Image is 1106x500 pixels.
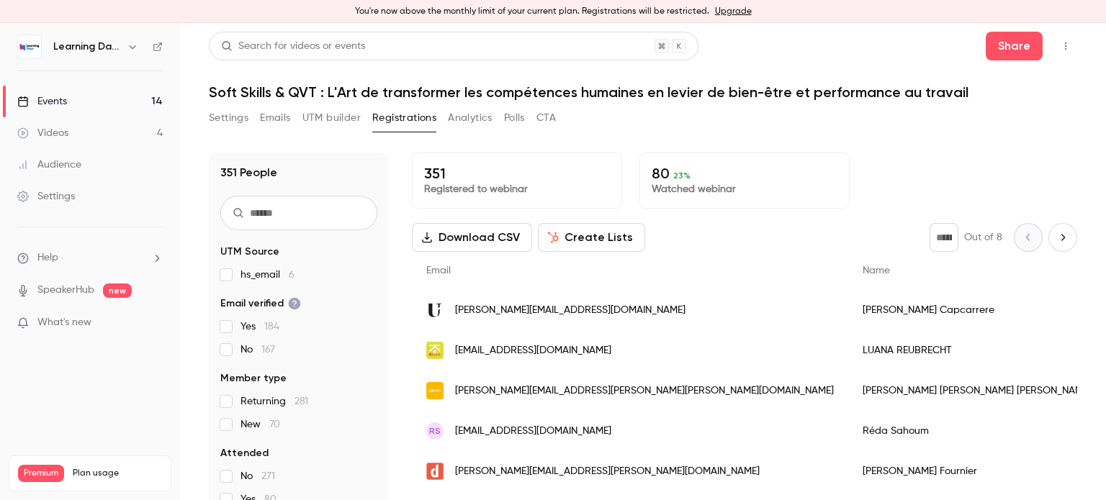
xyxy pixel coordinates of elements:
[209,83,1077,101] h1: Soft Skills & QVT : L'Art de transformer les compétences humaines en levier de bien-être et perfo...
[412,223,532,252] button: Download CSV
[455,343,611,358] span: [EMAIL_ADDRESS][DOMAIN_NAME]
[652,165,837,182] p: 80
[295,396,308,406] span: 281
[17,250,163,265] li: help-dropdown-opener
[260,106,290,129] button: Emails
[220,371,287,386] span: Member type
[17,189,75,204] div: Settings
[269,419,280,429] span: 70
[53,40,121,54] h6: Learning Days
[240,469,275,483] span: No
[652,182,837,196] p: Watched webinar
[538,223,645,252] button: Create Lists
[848,451,1105,491] div: [PERSON_NAME] Fournier
[426,463,444,480] img: diabolocom.com
[673,171,691,181] span: 23 %
[372,106,436,129] button: Registrations
[455,424,611,439] span: [EMAIL_ADDRESS][DOMAIN_NAME]
[426,265,451,276] span: Email
[504,106,525,129] button: Polls
[18,35,41,58] img: Learning Days
[302,106,361,129] button: UTM builder
[261,471,275,481] span: 271
[261,345,275,355] span: 167
[73,468,162,479] span: Plan usage
[429,424,441,437] span: RS
[17,126,68,140] div: Videos
[848,371,1105,411] div: [PERSON_NAME] [PERSON_NAME] [PERSON_NAME]
[455,303,685,318] span: [PERSON_NAME][EMAIL_ADDRESS][DOMAIN_NAME]
[264,322,279,332] span: 184
[220,296,301,311] span: Email verified
[964,230,1002,245] p: Out of 8
[37,250,58,265] span: Help
[17,94,67,109] div: Events
[426,382,444,399] img: somfy.com
[240,417,280,432] span: New
[448,106,493,129] button: Analytics
[536,106,556,129] button: CTA
[455,464,760,479] span: [PERSON_NAME][EMAIL_ADDRESS][PERSON_NAME][DOMAIN_NAME]
[863,265,890,276] span: Name
[424,182,610,196] p: Registered to webinar
[220,164,277,181] h1: 351 People
[18,465,64,482] span: Premium
[240,268,295,282] span: hs_email
[145,317,163,329] iframe: Noticeable Trigger
[848,290,1105,330] div: [PERSON_NAME] Capcarrere
[715,6,752,17] a: Upgrade
[103,283,132,298] span: new
[240,319,279,334] span: Yes
[220,446,269,460] span: Attended
[37,315,91,330] span: What's new
[240,342,275,357] span: No
[289,270,295,280] span: 6
[221,39,365,54] div: Search for videos or events
[424,165,610,182] p: 351
[426,301,444,319] img: univ-toulouse.fr
[455,383,834,399] span: [PERSON_NAME][EMAIL_ADDRESS][PERSON_NAME][PERSON_NAME][DOMAIN_NAME]
[240,394,308,409] span: Returning
[209,106,248,129] button: Settings
[848,411,1105,451] div: Réda Sahoum
[220,245,279,259] span: UTM Source
[986,32,1043,60] button: Share
[17,158,81,172] div: Audience
[37,283,94,298] a: SpeakerHub
[848,330,1105,371] div: LUANA REUBRECHT
[426,342,444,359] img: kbane.com
[1048,223,1077,252] button: Next page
